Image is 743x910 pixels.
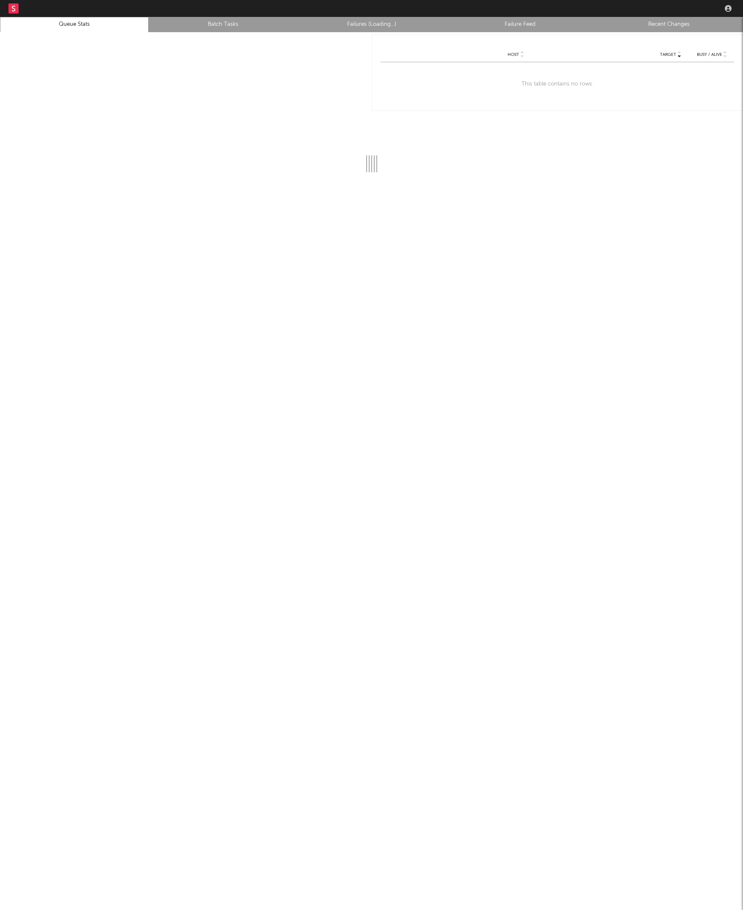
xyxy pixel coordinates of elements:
a: Failures (Loading...) [302,19,441,30]
a: Queue Stats [5,19,144,30]
span: Host [508,52,519,57]
a: Failure Feed [450,19,590,30]
span: Target [660,52,676,57]
div: This table contains no rows. [381,62,735,106]
span: Busy / Alive [697,52,722,57]
a: Batch Tasks [153,19,293,30]
a: Recent Changes [599,19,738,30]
